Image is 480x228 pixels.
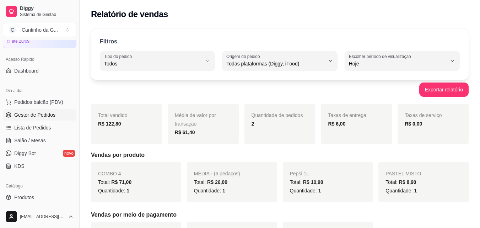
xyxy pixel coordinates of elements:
[20,214,65,219] span: [EMAIL_ADDRESS][DOMAIN_NAME]
[175,129,195,135] strong: R$ 61,40
[405,112,442,118] span: Taxas de serviço
[22,26,58,33] div: Cantinho da G ...
[98,112,128,118] span: Total vendido
[111,179,131,185] span: R$ 71,00
[3,192,76,203] a: Produtos
[126,188,129,193] span: 1
[3,54,76,65] div: Acesso Rápido
[175,112,216,127] span: Média de valor por transação
[14,99,63,106] span: Pedidos balcão (PDV)
[194,188,225,193] span: Quantidade:
[3,205,76,216] a: Complementos
[98,171,121,176] span: COMBO 4
[3,148,76,159] a: Diggy Botnovo
[385,171,421,176] span: PASTEL MISTO
[3,3,76,20] a: DiggySistema de Gestão
[3,85,76,96] div: Dia a dia
[14,194,34,201] span: Produtos
[100,37,117,46] p: Filtros
[385,179,416,185] span: Total:
[328,112,366,118] span: Taxas de entrega
[12,38,29,44] article: até 28/09
[14,163,25,170] span: KDS
[3,109,76,121] a: Gestor de Pedidos
[91,211,469,219] h5: Vendas por meio de pagamento
[345,51,460,71] button: Escolher período de visualizaçãoHoje
[3,23,76,37] button: Select a team
[194,171,240,176] span: MÉDIA - (6 pedaços)
[226,60,324,67] span: Todas plataformas (Diggy, iFood)
[91,9,168,20] h2: Relatório de vendas
[3,122,76,133] a: Lista de Pedidos
[104,53,134,59] label: Tipo do pedido
[14,124,51,131] span: Lista de Pedidos
[194,179,227,185] span: Total:
[414,188,417,193] span: 1
[399,179,416,185] span: R$ 8,90
[3,96,76,108] button: Pedidos balcão (PDV)
[98,188,129,193] span: Quantidade:
[3,160,76,172] a: KDS
[290,171,309,176] span: Pepsi 1L
[385,188,417,193] span: Quantidade:
[3,65,76,76] a: Dashboard
[3,180,76,192] div: Catálogo
[328,121,345,127] strong: R$ 6,00
[9,26,16,33] span: C
[20,12,74,17] span: Sistema de Gestão
[252,112,303,118] span: Quantidade de pedidos
[91,151,469,159] h5: Vendas por produto
[14,67,39,74] span: Dashboard
[290,188,321,193] span: Quantidade:
[207,179,227,185] span: R$ 26,00
[405,121,422,127] strong: R$ 0,00
[98,121,121,127] strong: R$ 122,80
[14,111,55,118] span: Gestor de Pedidos
[318,188,321,193] span: 1
[419,83,469,97] button: Exportar relatório
[303,179,323,185] span: R$ 10,90
[222,51,337,71] button: Origem do pedidoTodas plataformas (Diggy, iFood)
[3,135,76,146] a: Salão / Mesas
[349,53,413,59] label: Escolher período de visualização
[290,179,323,185] span: Total:
[222,188,225,193] span: 1
[100,51,215,71] button: Tipo do pedidoTodos
[252,121,254,127] strong: 2
[98,179,131,185] span: Total:
[226,53,262,59] label: Origem do pedido
[14,137,46,144] span: Salão / Mesas
[20,5,74,12] span: Diggy
[14,150,36,157] span: Diggy Bot
[349,60,447,67] span: Hoje
[3,208,76,225] button: [EMAIL_ADDRESS][DOMAIN_NAME]
[104,60,202,67] span: Todos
